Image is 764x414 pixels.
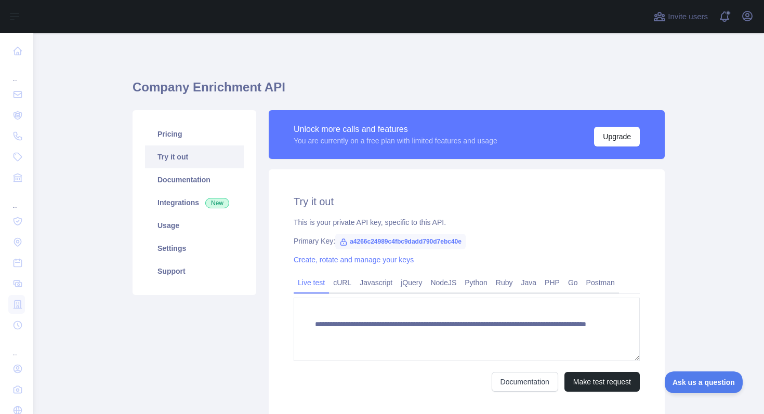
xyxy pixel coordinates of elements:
div: ... [8,62,25,83]
button: Invite users [651,8,710,25]
a: Support [145,260,244,283]
a: Documentation [145,168,244,191]
a: Try it out [145,145,244,168]
a: Javascript [355,274,397,291]
a: NodeJS [426,274,460,291]
a: Go [564,274,582,291]
a: Create, rotate and manage your keys [294,256,414,264]
a: Documentation [492,372,558,392]
a: Pricing [145,123,244,145]
a: Live test [294,274,329,291]
div: Unlock more calls and features [294,123,497,136]
a: Postman [582,274,619,291]
h2: Try it out [294,194,640,209]
a: cURL [329,274,355,291]
div: ... [8,337,25,357]
div: Primary Key: [294,236,640,246]
div: ... [8,189,25,210]
a: Ruby [492,274,517,291]
span: a4266c24989c4fbc9dadd790d7ebc40e [335,234,466,249]
a: PHP [541,274,564,291]
button: Make test request [564,372,640,392]
button: Upgrade [594,127,640,146]
span: Invite users [668,11,708,23]
a: jQuery [397,274,426,291]
div: You are currently on a free plan with limited features and usage [294,136,497,146]
h1: Company Enrichment API [133,79,665,104]
a: Usage [145,214,244,237]
span: New [205,198,229,208]
a: Java [517,274,541,291]
iframe: Toggle Customer Support [665,371,743,393]
a: Integrations New [145,191,244,214]
div: This is your private API key, specific to this API. [294,217,640,228]
a: Settings [145,237,244,260]
a: Python [460,274,492,291]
